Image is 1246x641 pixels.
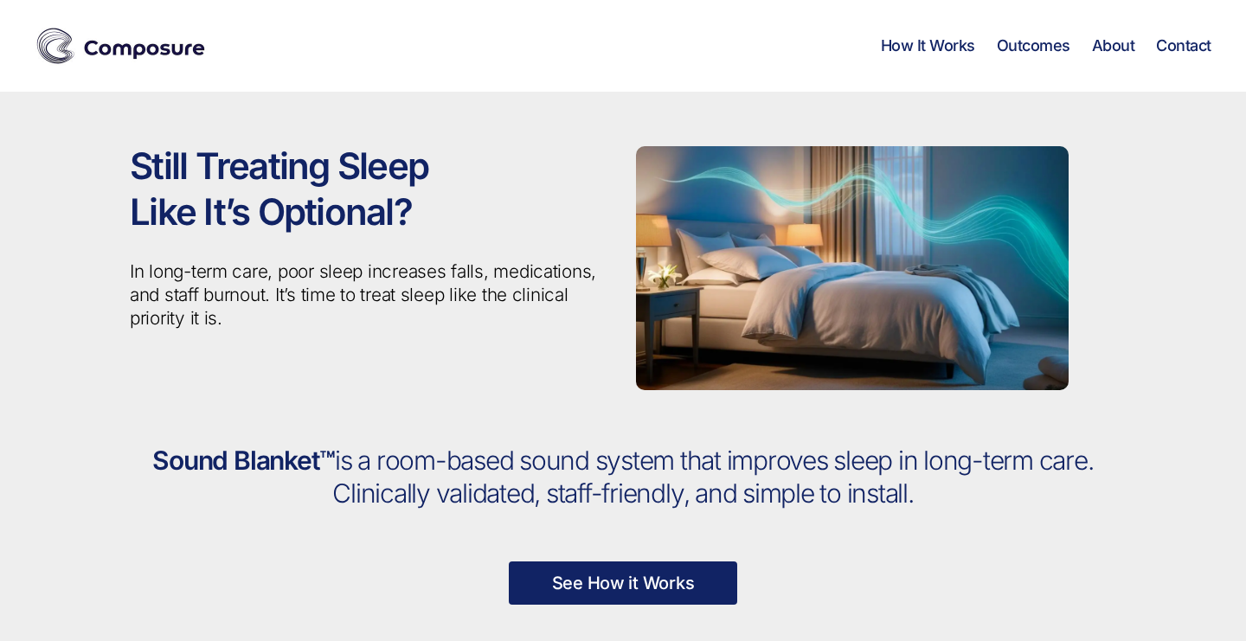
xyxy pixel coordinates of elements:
a: Outcomes [997,36,1070,55]
p: In long-term care, poor sleep increases falls, medications, and staff burnout. It’s time to treat... [130,260,610,330]
nav: Horizontal [881,36,1211,55]
a: Contact [1156,36,1211,55]
img: Composure [35,24,208,67]
a: See How it Works [509,561,738,605]
a: About [1092,36,1135,55]
h1: Still Treating Sleep Like It’s Optional? [130,144,610,234]
span: is a room-based sound system that improves sleep in long-term care. Clinically validated, staff-f... [332,445,1093,509]
h2: Sound Blanket™ [130,445,1116,510]
a: How It Works [881,36,975,55]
